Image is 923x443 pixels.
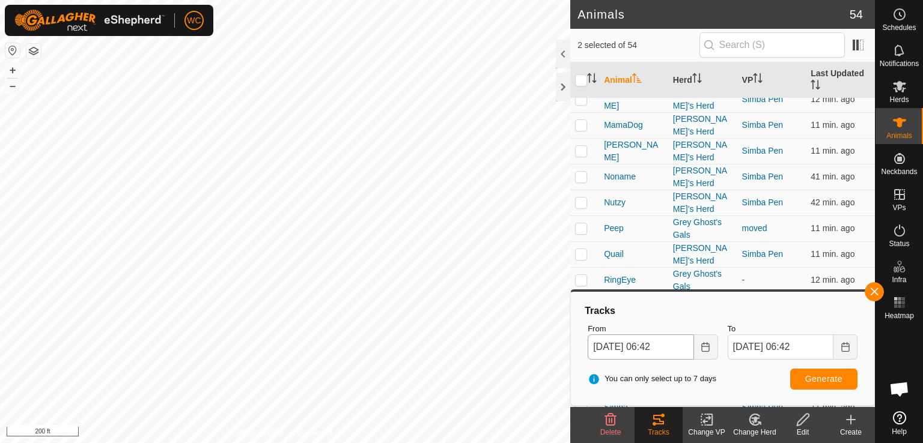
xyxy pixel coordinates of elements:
div: Grey Ghost's Gals [673,216,733,241]
a: Simba Pen [742,146,783,155]
span: Sep 30, 2025, 6:00 AM [811,197,854,207]
span: Schedules [882,24,916,31]
div: Change VP [683,427,731,438]
span: Noname [604,170,636,183]
a: Simba Pen [742,249,783,259]
span: 2 selected of 54 [577,39,699,52]
p-sorticon: Activate to sort [753,75,763,85]
div: [PERSON_NAME]'s Herd [673,242,733,267]
span: Sep 30, 2025, 6:00 AM [811,172,854,181]
span: 54 [850,5,863,23]
span: [PERSON_NAME] [604,139,663,164]
div: Tracks [583,304,862,318]
a: Simba Pen [742,120,783,130]
span: Sep 30, 2025, 6:31 AM [811,223,854,233]
span: Status [889,240,909,247]
label: From [588,323,717,335]
span: Neckbands [881,168,917,175]
span: Notifications [880,60,919,67]
a: Simba Pen [742,197,783,207]
span: Peep [604,222,624,235]
div: Open chat [882,371,918,407]
button: Choose Date [833,334,858,360]
div: Edit [779,427,827,438]
th: Animal [599,62,668,98]
button: + [5,63,20,77]
div: Tracks [635,427,683,438]
a: Privacy Policy [238,427,283,438]
th: VP [737,62,806,98]
span: Sep 30, 2025, 6:30 AM [811,94,854,104]
span: RingEye [604,274,636,286]
span: WC [187,14,201,27]
span: MamaDog [604,119,643,131]
p-sorticon: Activate to sort [811,82,820,91]
span: Delete [600,428,621,436]
a: Help [876,406,923,440]
div: [PERSON_NAME]'s Herd [673,113,733,138]
span: Heatmap [885,312,914,319]
span: Animals [886,132,912,139]
div: [PERSON_NAME]'s Herd [673,190,733,215]
span: Help [892,428,907,435]
p-sorticon: Activate to sort [632,75,642,85]
div: [PERSON_NAME]'s Herd [673,164,733,190]
span: Sep 30, 2025, 6:30 AM [811,249,854,259]
div: Grey Ghost's Gals [673,268,733,293]
span: Infra [892,276,906,283]
span: Generate [805,374,842,384]
button: Map Layers [26,44,41,58]
p-sorticon: Activate to sort [587,75,597,85]
h2: Animals [577,7,850,22]
button: Choose Date [694,334,718,360]
button: – [5,79,20,93]
a: Simba Pen [742,94,783,104]
th: Herd [668,62,737,98]
a: moved [742,223,767,233]
a: Contact Us [297,427,332,438]
span: Herds [889,96,909,103]
th: Last Updated [806,62,875,98]
span: Sep 30, 2025, 6:30 AM [811,120,854,130]
div: Change Herd [731,427,779,438]
button: Generate [790,369,858,390]
span: You can only select up to 7 days [588,373,716,385]
app-display-virtual-paddock-transition: - [742,275,745,285]
div: [PERSON_NAME]'s Herd [673,87,733,112]
img: Gallagher Logo [14,10,165,31]
span: [PERSON_NAME] [604,87,663,112]
span: Nutzy [604,196,626,209]
span: Quail [604,248,624,261]
label: To [728,323,858,335]
div: Create [827,427,875,438]
div: [PERSON_NAME]'s Herd [673,139,733,164]
span: Sep 30, 2025, 6:30 AM [811,275,854,285]
p-sorticon: Activate to sort [692,75,702,85]
span: VPs [892,204,906,211]
span: Sep 30, 2025, 6:31 AM [811,146,854,155]
a: Simba Pen [742,172,783,181]
input: Search (S) [699,32,845,58]
button: Reset Map [5,43,20,58]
